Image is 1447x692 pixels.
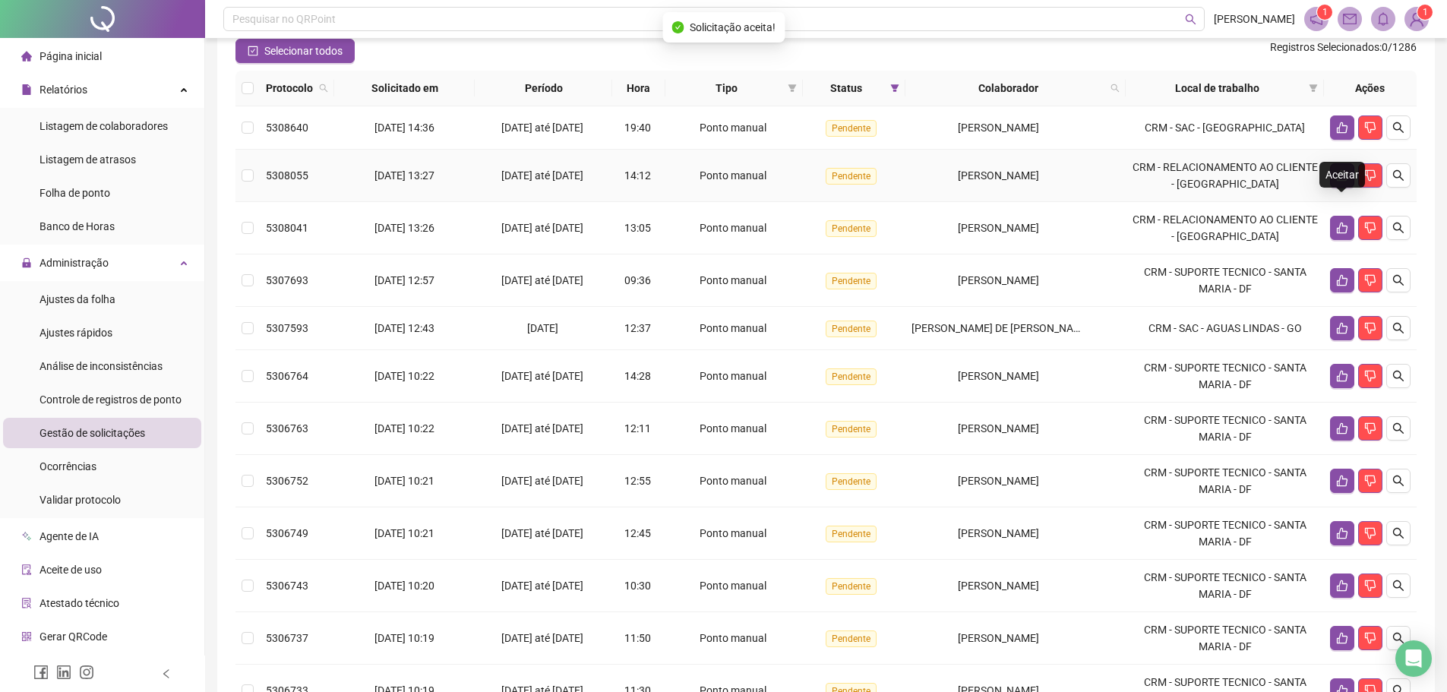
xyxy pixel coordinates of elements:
[39,597,119,609] span: Atestado técnico
[39,50,102,62] span: Página inicial
[161,668,172,679] span: left
[235,39,355,63] button: Selecionar todos
[266,527,308,539] span: 5306749
[1322,7,1328,17] span: 1
[700,322,766,334] span: Ponto manual
[266,632,308,644] span: 5306737
[1336,527,1348,539] span: like
[958,274,1039,286] span: [PERSON_NAME]
[266,274,308,286] span: 5307693
[316,77,331,100] span: search
[39,360,163,372] span: Análise de inconsistências
[1364,322,1376,334] span: dislike
[1126,560,1324,612] td: CRM - SUPORTE TECNICO - SANTA MARIA - DF
[958,527,1039,539] span: [PERSON_NAME]
[374,422,434,434] span: [DATE] 10:22
[958,422,1039,434] span: [PERSON_NAME]
[700,475,766,487] span: Ponto manual
[1336,422,1348,434] span: like
[266,422,308,434] span: 5306763
[700,580,766,592] span: Ponto manual
[700,632,766,644] span: Ponto manual
[1392,222,1404,234] span: search
[1423,7,1428,17] span: 1
[1417,5,1433,20] sup: Atualize o seu contato no menu Meus Dados
[501,274,583,286] span: [DATE] até [DATE]
[266,580,308,592] span: 5306743
[39,120,168,132] span: Listagem de colaboradores
[911,322,1092,334] span: [PERSON_NAME] DE [PERSON_NAME]
[39,427,145,439] span: Gestão de solicitações
[1364,475,1376,487] span: dislike
[1364,370,1376,382] span: dislike
[624,475,651,487] span: 12:55
[374,370,434,382] span: [DATE] 10:22
[501,222,583,234] span: [DATE] até [DATE]
[21,564,32,575] span: audit
[21,51,32,62] span: home
[266,122,308,134] span: 5308640
[826,220,877,237] span: Pendente
[1132,80,1303,96] span: Local de trabalho
[39,630,107,643] span: Gerar QRCode
[39,220,115,232] span: Banco de Horas
[826,368,877,385] span: Pendente
[1364,122,1376,134] span: dislike
[39,494,121,506] span: Validar protocolo
[374,632,434,644] span: [DATE] 10:19
[958,580,1039,592] span: [PERSON_NAME]
[826,321,877,337] span: Pendente
[501,122,583,134] span: [DATE] até [DATE]
[826,421,877,438] span: Pendente
[1126,455,1324,507] td: CRM - SUPORTE TECNICO - SANTA MARIA - DF
[266,370,308,382] span: 5306764
[1392,322,1404,334] span: search
[1392,122,1404,134] span: search
[1336,475,1348,487] span: like
[1395,640,1432,677] div: Open Intercom Messenger
[1336,580,1348,592] span: like
[248,46,258,56] span: check-square
[264,43,343,59] span: Selecionar todos
[21,258,32,268] span: lock
[1392,527,1404,539] span: search
[624,169,651,182] span: 14:12
[475,71,612,106] th: Período
[501,169,583,182] span: [DATE] até [DATE]
[527,322,558,334] span: [DATE]
[374,222,434,234] span: [DATE] 13:26
[826,473,877,490] span: Pendente
[826,120,877,137] span: Pendente
[700,274,766,286] span: Ponto manual
[1336,632,1348,644] span: like
[266,222,308,234] span: 5308041
[501,580,583,592] span: [DATE] até [DATE]
[1270,41,1379,53] span: Registros Selecionados
[501,422,583,434] span: [DATE] até [DATE]
[1270,39,1417,63] span: : 0 / 1286
[1336,370,1348,382] span: like
[39,460,96,472] span: Ocorrências
[1364,169,1376,182] span: dislike
[39,153,136,166] span: Listagem de atrasos
[612,71,665,106] th: Hora
[1317,5,1332,20] sup: 1
[809,80,884,96] span: Status
[700,370,766,382] span: Ponto manual
[1214,11,1295,27] span: [PERSON_NAME]
[56,665,71,680] span: linkedin
[958,370,1039,382] span: [PERSON_NAME]
[1185,14,1196,25] span: search
[266,322,308,334] span: 5307593
[624,370,651,382] span: 14:28
[700,422,766,434] span: Ponto manual
[266,80,313,96] span: Protocolo
[1126,612,1324,665] td: CRM - SUPORTE TECNICO - SANTA MARIA - DF
[334,71,475,106] th: Solicitado em
[501,370,583,382] span: [DATE] até [DATE]
[39,187,110,199] span: Folha de ponto
[1126,307,1324,350] td: CRM - SAC - AGUAS LINDAS - GO
[501,475,583,487] span: [DATE] até [DATE]
[826,168,877,185] span: Pendente
[958,475,1039,487] span: [PERSON_NAME]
